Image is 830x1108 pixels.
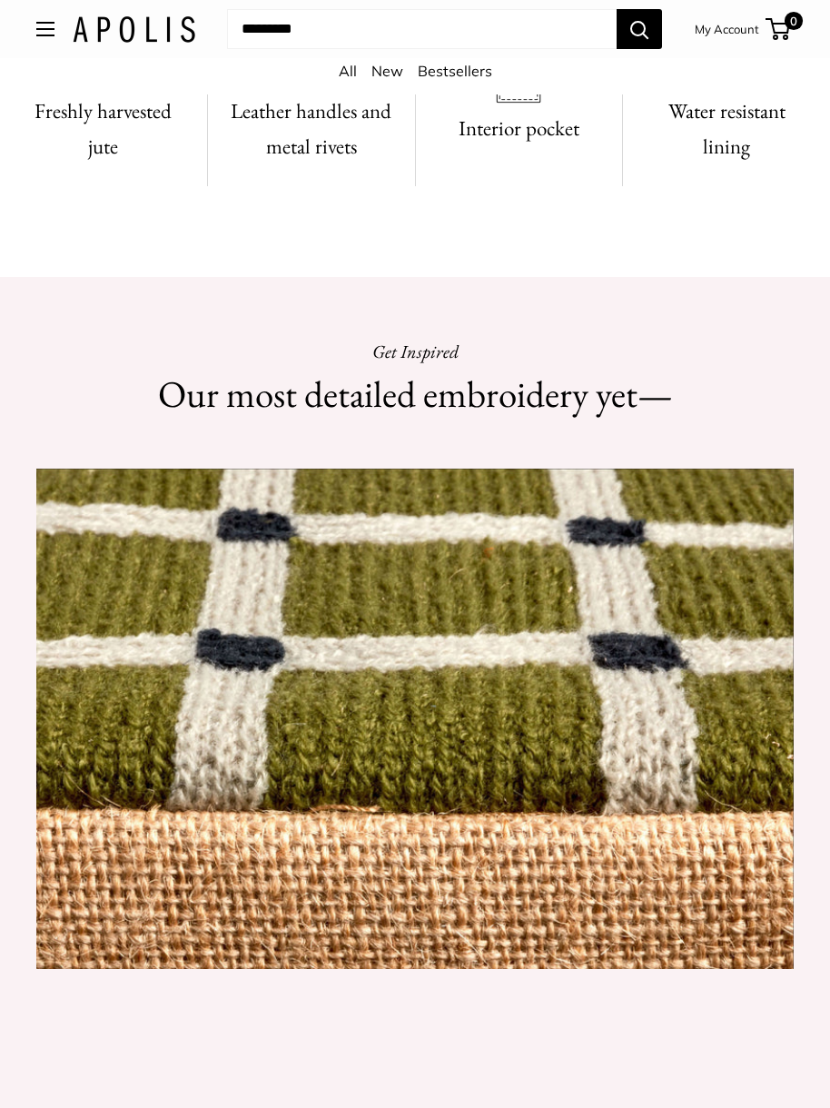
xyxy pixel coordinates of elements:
a: 0 [767,18,790,40]
h3: Interior pocket [438,111,601,146]
h3: Leather handles and metal rivets [230,94,393,164]
span: 0 [785,12,803,30]
h2: Our most detailed embroidery yet— [36,368,794,421]
input: Search... [227,9,617,49]
a: Bestsellers [418,62,492,80]
h3: Freshly harvested jute [22,94,185,164]
img: Apolis [73,16,195,43]
button: Open menu [36,22,54,36]
h3: Water resistant lining [645,94,808,164]
button: Search [617,9,662,49]
a: New [371,62,403,80]
p: Get Inspired [36,335,794,368]
a: All [339,62,357,80]
a: My Account [695,18,759,40]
